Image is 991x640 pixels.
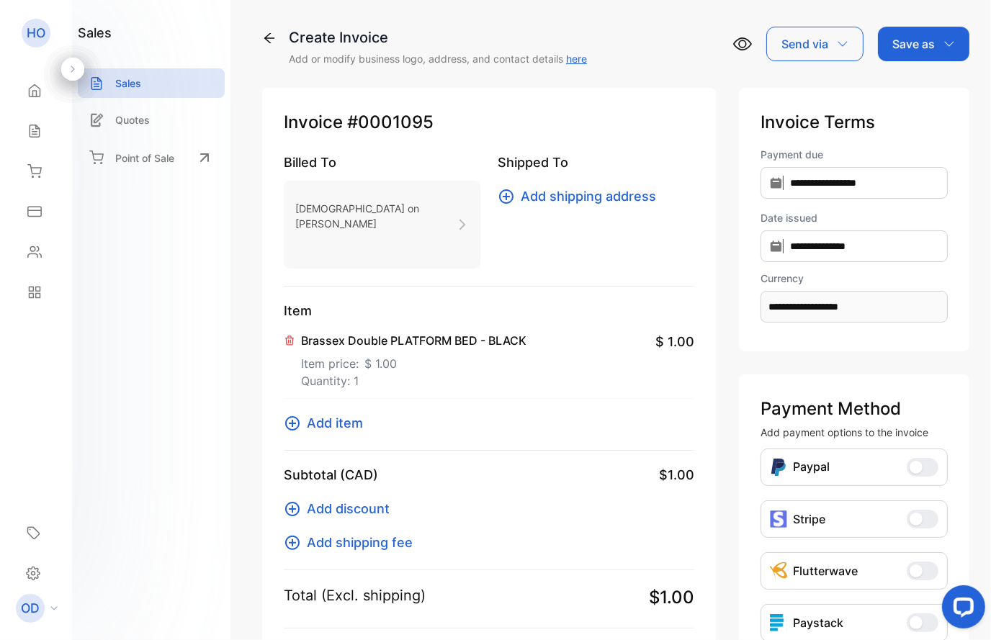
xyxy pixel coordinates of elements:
a: here [566,53,587,65]
label: Currency [761,271,948,286]
h1: sales [78,23,112,42]
p: Point of Sale [115,150,174,166]
img: Icon [770,562,787,580]
a: Quotes [78,105,225,135]
button: Add shipping address [498,186,665,206]
p: Save as [892,35,935,53]
p: Paypal [793,458,830,477]
p: Quantity: 1 [301,372,526,389]
img: Icon [770,458,787,477]
span: Add discount [307,499,390,518]
span: Add item [307,413,363,433]
button: Send via [766,27,864,61]
p: Billed To [284,153,480,172]
span: Add shipping fee [307,533,413,552]
img: icon [770,614,787,631]
p: Brassex Double PLATFORM BED - BLACK [301,332,526,349]
span: $ 1.00 [364,355,397,372]
button: Add discount [284,499,398,518]
p: Item price: [301,349,526,372]
label: Payment due [761,147,948,162]
p: HO [27,24,45,42]
span: Add shipping address [521,186,656,206]
p: Item [284,301,694,320]
p: [DEMOGRAPHIC_DATA] on [PERSON_NAME] [295,198,456,234]
a: Point of Sale [78,142,225,173]
p: OD [21,599,40,618]
p: Subtotal (CAD) [284,465,378,484]
p: Add or modify business logo, address, and contact details [289,51,587,66]
img: icon [770,510,787,528]
p: Shipped To [498,153,694,172]
p: Paystack [793,614,843,631]
p: Send via [781,35,828,53]
p: Add payment options to the invoice [761,425,948,440]
p: Stripe [793,510,825,528]
p: Quotes [115,112,150,127]
span: #0001095 [347,109,434,135]
p: Sales [115,76,141,91]
div: Create Invoice [289,27,587,48]
button: Add shipping fee [284,533,421,552]
span: $ 1.00 [655,332,694,351]
p: Invoice Terms [761,109,948,135]
span: $1.00 [649,585,694,610]
a: Sales [78,68,225,98]
label: Date issued [761,210,948,225]
p: Total (Excl. shipping) [284,585,426,606]
p: Invoice [284,109,694,135]
button: Save as [878,27,969,61]
iframe: LiveChat chat widget [931,580,991,640]
p: Flutterwave [793,562,858,580]
button: Add item [284,413,372,433]
p: Payment Method [761,396,948,422]
span: $1.00 [659,465,694,484]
